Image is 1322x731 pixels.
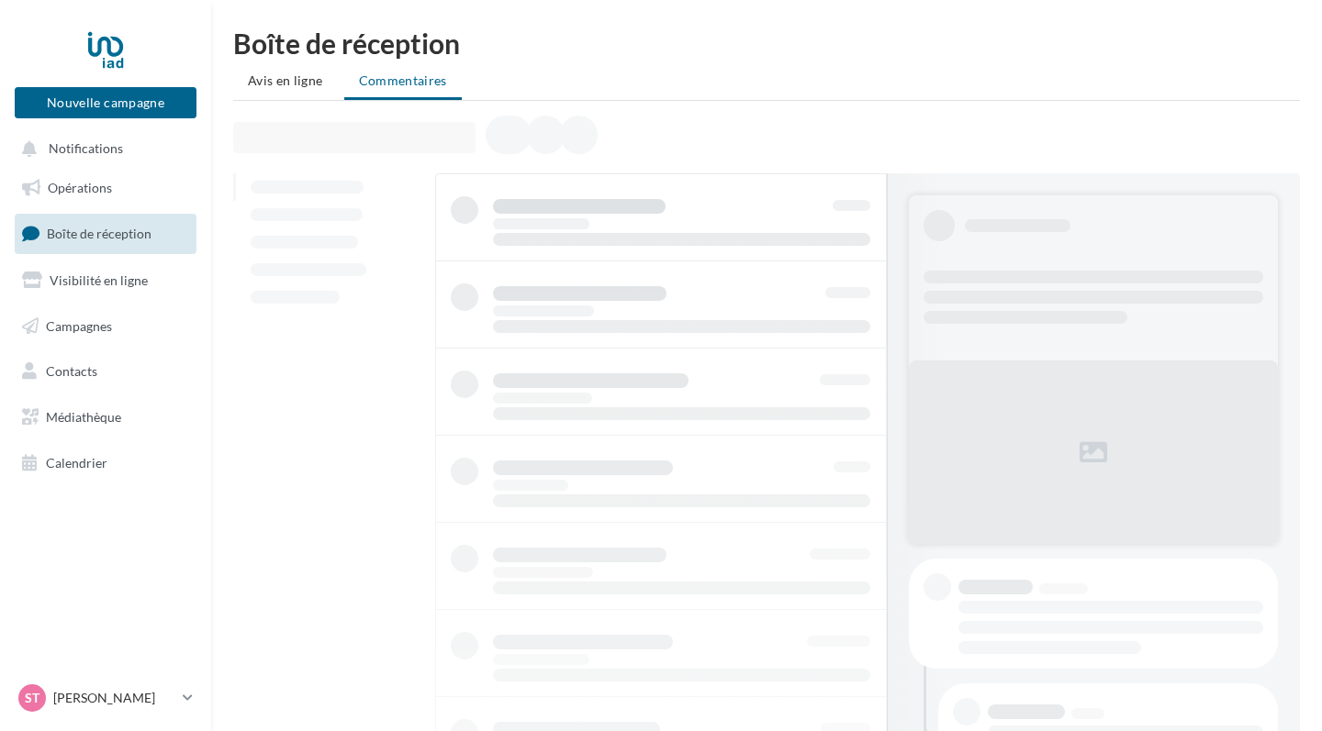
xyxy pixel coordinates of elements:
button: Nouvelle campagne [15,87,196,118]
a: Campagnes [11,307,200,346]
span: Opérations [48,180,112,195]
span: Visibilité en ligne [50,272,148,288]
a: Médiathèque [11,398,200,437]
div: Boîte de réception [233,29,1300,57]
span: Calendrier [46,455,107,471]
p: [PERSON_NAME] [53,689,175,707]
a: ST [PERSON_NAME] [15,681,196,715]
span: ST [25,689,39,707]
span: Médiathèque [46,409,121,425]
a: Calendrier [11,444,200,482]
a: Contacts [11,352,200,391]
span: Boîte de réception [47,226,151,241]
a: Opérations [11,169,200,207]
span: Campagnes [46,317,112,333]
span: Contacts [46,363,97,379]
span: Avis en ligne [248,72,323,90]
a: Visibilité en ligne [11,261,200,300]
span: Notifications [49,141,123,157]
a: Boîte de réception [11,214,200,253]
